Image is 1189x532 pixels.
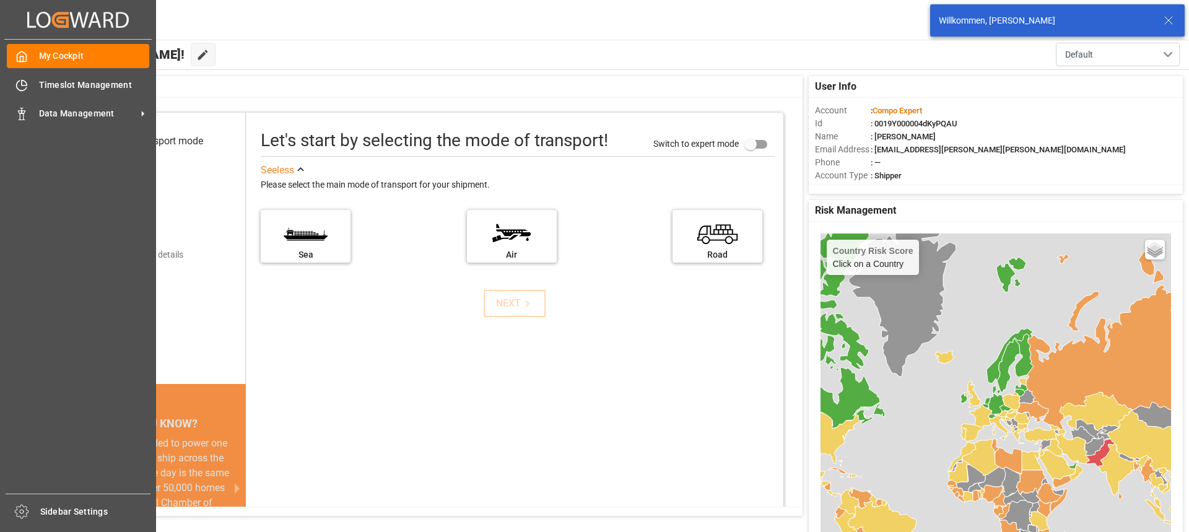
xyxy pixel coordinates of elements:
[815,79,856,94] span: User Info
[7,44,149,68] a: My Cockpit
[39,50,150,63] span: My Cockpit
[873,106,922,115] span: Compo Expert
[40,505,151,518] span: Sidebar Settings
[815,143,871,156] span: Email Address
[871,171,902,180] span: : Shipper
[815,117,871,130] span: Id
[267,248,344,261] div: Sea
[261,128,608,154] div: Let's start by selecting the mode of transport!
[473,248,551,261] div: Air
[51,43,185,66] span: Hello [PERSON_NAME]!
[833,246,913,256] h4: Country Risk Score
[1065,48,1093,61] span: Default
[871,145,1126,154] span: : [EMAIL_ADDRESS][PERSON_NAME][PERSON_NAME][DOMAIN_NAME]
[484,290,546,317] button: NEXT
[815,203,896,218] span: Risk Management
[815,130,871,143] span: Name
[1145,240,1165,259] a: Layers
[653,138,739,148] span: Switch to expert mode
[261,178,775,193] div: Please select the main mode of transport for your shipment.
[679,248,756,261] div: Road
[815,169,871,182] span: Account Type
[261,163,294,178] div: See less
[939,14,1152,27] div: Willkommen, [PERSON_NAME]
[871,119,957,128] span: : 0019Y000004dKyPQAU
[833,246,913,269] div: Click on a Country
[39,107,137,120] span: Data Management
[7,72,149,97] a: Timeslot Management
[67,410,246,436] div: DID YOU KNOW?
[1056,43,1180,66] button: open menu
[496,296,534,311] div: NEXT
[39,79,150,92] span: Timeslot Management
[815,104,871,117] span: Account
[871,106,922,115] span: :
[871,158,881,167] span: : —
[815,156,871,169] span: Phone
[871,132,936,141] span: : [PERSON_NAME]
[82,436,231,525] div: The energy needed to power one large container ship across the ocean in a single day is the same ...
